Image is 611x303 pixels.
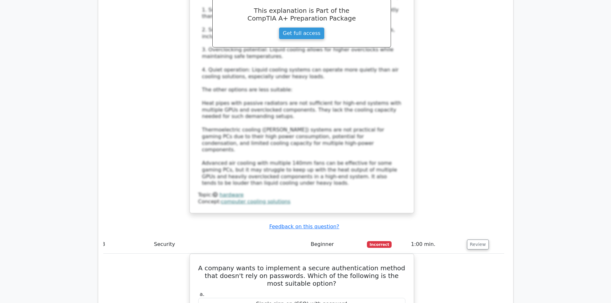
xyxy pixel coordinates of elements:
td: Security [151,235,308,254]
td: Beginner [308,235,365,254]
div: Concept: [198,198,405,205]
a: Feedback on this question? [269,223,339,230]
a: hardware [219,192,243,198]
a: Get full access [279,27,325,39]
div: Topic: [198,192,405,198]
span: a. [200,291,205,297]
h5: A company wants to implement a secure authentication method that doesn't rely on passwords. Which... [198,264,406,287]
td: 8 [99,235,152,254]
button: Review [467,240,489,249]
td: 1:00 min. [408,235,464,254]
a: computer cooling solutions [221,198,291,205]
span: Incorrect [367,241,392,248]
